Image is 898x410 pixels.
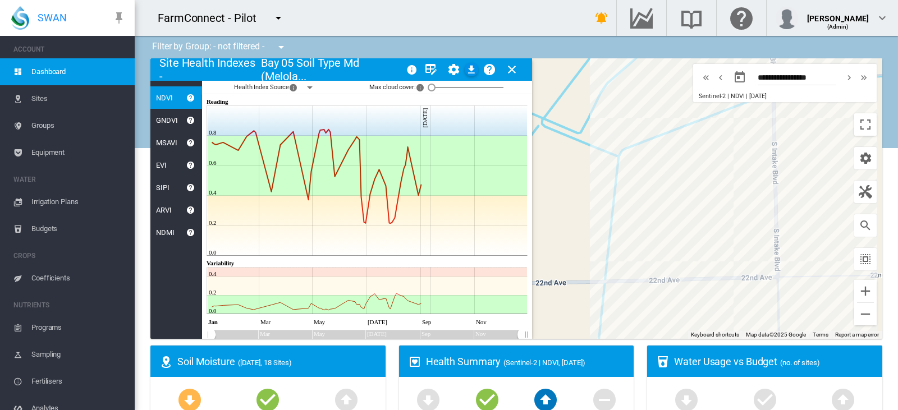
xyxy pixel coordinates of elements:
md-icon: Go to the Data Hub [628,11,655,25]
button: icon-help-circle [180,199,202,221]
tspan: 0.6 [209,159,217,166]
div: [PERSON_NAME] [807,8,869,20]
span: Health Index Source [234,81,303,94]
md-icon: icon-cog [447,63,460,76]
md-icon: icon-information [406,63,420,76]
span: WATER [13,171,126,188]
button: icon-bell-ring [590,7,613,29]
div: NDVI [150,94,173,102]
md-icon: icon-help-circle [184,113,198,127]
button: icon-cog [442,58,465,81]
div: Filter by Group: - not filtered - [144,36,296,58]
button: Keyboard shortcuts [691,331,739,339]
button: icon-select-all [854,248,877,270]
span: Irrigation Plans [31,188,126,215]
md-icon: icon-map-marker-radius [159,355,173,368]
md-icon: icon-help-circle [184,136,198,149]
div: Soil Moisture [177,354,377,368]
md-icon: icon-help-circle [483,63,496,76]
md-icon: Click here for help [728,11,755,25]
tspan: Nov [476,319,487,325]
tspan: 0.0 [209,249,217,256]
md-icon: icon-menu-down [272,11,285,25]
tspan: Variability [207,260,235,266]
md-icon: icon-chevron-down [876,11,889,25]
tspan: Mar [260,319,271,325]
tspan: [DATE] [421,108,428,128]
md-icon: icon-chevron-double-right [858,71,870,84]
h2: Site Health Indexes - [159,56,261,83]
tspan: Reading [207,98,228,105]
md-icon: icon-cup-water [656,355,670,368]
div: EVI [150,161,167,169]
div: MSAVI [150,139,177,147]
md-icon: icon-help-circle [184,203,198,216]
md-icon: icon-cog [859,151,872,165]
md-icon: icon-chevron-right [843,71,855,84]
button: icon-chevron-double-right [856,71,871,84]
md-icon: icon-close [505,63,519,76]
a: Report a map error [835,331,879,338]
span: Fertilisers [31,368,126,395]
span: Dashboard [31,58,126,85]
div: Water Usage vs Budget [674,354,873,368]
span: | [DATE] [746,93,766,100]
span: Sentinel-2 | NDVI [699,93,744,100]
button: icon-menu-down [303,81,317,94]
button: icon-menu-down [270,36,292,58]
button: icon-chevron-left [713,71,728,84]
md-icon: icon-pin [112,11,126,25]
span: Budgets [31,215,126,242]
span: Sampling [31,341,126,368]
g: Zoom chart using cursor arrows [197,325,217,344]
tspan: Jan [208,319,218,325]
div: SIPI [150,183,169,192]
span: ACCOUNT [13,40,126,58]
md-icon: icon-help-circle [184,91,198,104]
md-icon: icon-information [289,81,303,94]
span: Map data ©2025 Google [746,331,806,338]
h2: Bay 05 Soil Type Md (Melola... [261,56,406,83]
span: Groups [31,112,126,139]
button: icon-help-circle [478,58,501,81]
g: Zoom chart using cursor arrows [516,325,536,344]
md-icon: icon-chevron-left [714,71,727,84]
tspan: 0.4 [209,270,217,277]
span: (Sentinel-2 | NDVI, [DATE]) [503,358,585,367]
tspan: 0.0 [209,307,217,314]
md-icon: icon-help-circle [184,158,198,172]
tspan: 0.8 [209,129,217,136]
button: icon-help-circle [180,221,202,243]
button: icon-cog [854,147,877,169]
span: Equipment [31,139,126,166]
button: Zoom out [854,303,877,325]
md-icon: Search the knowledge base [678,11,705,25]
md-icon: icon-download [465,63,478,76]
button: icon-menu-down [267,7,290,29]
span: Max cloud cover: [369,81,429,94]
button: icon-help-circle [180,131,202,154]
span: Programs [31,314,126,341]
span: (Admin) [827,24,849,30]
md-icon: icon-information [416,81,429,94]
span: NUTRIENTS [13,296,126,314]
button: icon-magnify [854,214,877,237]
span: (no. of sites) [780,358,820,367]
tspan: Sep [422,319,432,325]
rect: Zoom chart using cursor arrows [207,330,526,339]
span: SWAN [38,11,67,25]
div: GNDVI [150,116,178,125]
div: NDMI [150,228,175,237]
span: CROPS [13,247,126,265]
img: profile.jpg [776,7,798,29]
md-icon: icon-heart-box-outline [408,355,421,368]
md-icon: icon-select-all [859,252,872,266]
tspan: May [314,319,325,325]
tspan: 0.2 [209,219,216,226]
div: ARVI [150,206,172,214]
tspan: [DATE] [368,319,387,325]
span: Coefficients [31,265,126,292]
md-icon: icon-menu-down [274,40,288,54]
md-icon: icon-help-circle [184,181,198,194]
